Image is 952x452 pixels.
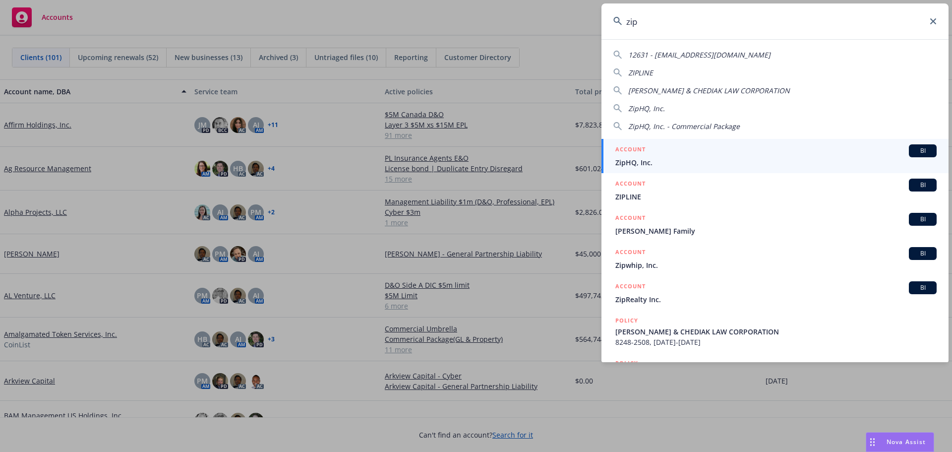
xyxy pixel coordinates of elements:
h5: ACCOUNT [615,247,646,259]
span: 8248-2508, [DATE]-[DATE] [615,337,937,347]
span: [PERSON_NAME] & CHEDIAK LAW CORPORATION [615,326,937,337]
span: ZipRealty Inc. [615,294,937,305]
a: POLICY[PERSON_NAME] & CHEDIAK LAW CORPORATION8248-2508, [DATE]-[DATE] [601,310,949,353]
h5: POLICY [615,358,638,368]
span: [PERSON_NAME] Family [615,226,937,236]
a: ACCOUNTBIZipHQ, Inc. [601,139,949,173]
a: ACCOUNTBIZipRealty Inc. [601,276,949,310]
span: Nova Assist [887,438,926,446]
div: Drag to move [866,433,879,452]
span: Zipwhip, Inc. [615,260,937,270]
span: BI [913,215,933,224]
a: POLICY [601,353,949,395]
a: ACCOUNTBIZipwhip, Inc. [601,242,949,276]
button: Nova Assist [866,432,934,452]
span: BI [913,146,933,155]
span: BI [913,249,933,258]
h5: ACCOUNT [615,179,646,191]
h5: POLICY [615,316,638,325]
span: ZIPLINE [628,68,653,77]
input: Search... [601,3,949,39]
span: BI [913,283,933,292]
a: ACCOUNTBIZIPLINE [601,173,949,207]
h5: ACCOUNT [615,144,646,156]
span: 12631 - [EMAIL_ADDRESS][DOMAIN_NAME] [628,50,771,60]
span: BI [913,181,933,190]
span: ZipHQ, Inc. [628,104,665,113]
span: [PERSON_NAME] & CHEDIAK LAW CORPORATION [628,86,790,95]
h5: ACCOUNT [615,213,646,225]
h5: ACCOUNT [615,281,646,293]
span: ZIPLINE [615,192,937,202]
span: ZipHQ, Inc. [615,157,937,168]
span: ZipHQ, Inc. - Commercial Package [628,122,740,131]
a: ACCOUNTBI[PERSON_NAME] Family [601,207,949,242]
